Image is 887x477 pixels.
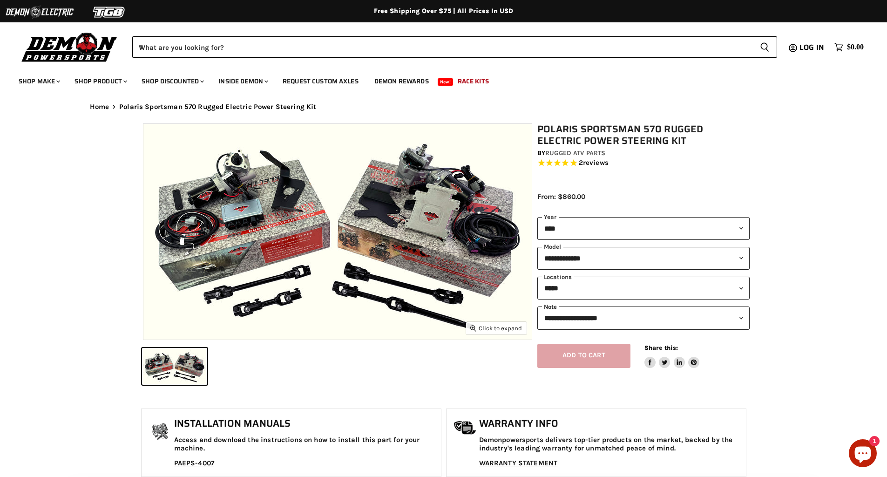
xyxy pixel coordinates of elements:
[846,439,880,470] inbox-online-store-chat: Shopify online store chat
[537,307,750,329] select: keys
[537,158,750,168] span: Rated 5.0 out of 5 stars 2 reviews
[132,36,777,58] form: Product
[142,348,207,385] button: IMAGE thumbnail
[132,36,752,58] input: When autocomplete results are available use up and down arrows to review and enter to select
[211,72,274,91] a: Inside Demon
[470,325,522,332] span: Click to expand
[479,436,741,452] p: Demonpowersports delivers top-tier products on the market, backed by the industry's leading warra...
[5,3,74,21] img: Demon Electric Logo 2
[174,436,436,452] p: Access and download the instructions on how to install this part for your machine.
[71,7,816,15] div: Free Shipping Over $75 | All Prices In USD
[847,43,864,52] span: $0.00
[479,459,558,467] a: WARRANTY STATEMENT
[12,72,66,91] a: Shop Make
[438,78,454,86] span: New!
[579,159,609,167] span: 2 reviews
[795,43,830,52] a: Log in
[537,123,750,147] h1: Polaris Sportsman 570 Rugged Electric Power Steering Kit
[367,72,436,91] a: Demon Rewards
[830,41,868,54] a: $0.00
[799,41,824,53] span: Log in
[71,103,816,111] nav: Breadcrumbs
[583,159,609,167] span: reviews
[174,459,215,467] a: PAEPS-4007
[451,72,496,91] a: Race Kits
[545,149,605,157] a: Rugged ATV Parts
[135,72,210,91] a: Shop Discounted
[466,322,527,334] button: Click to expand
[537,192,585,201] span: From: $860.00
[537,148,750,158] div: by
[12,68,861,91] ul: Main menu
[74,3,144,21] img: TGB Logo 2
[752,36,777,58] button: Search
[454,421,477,435] img: warranty-icon.png
[119,103,316,111] span: Polaris Sportsman 570 Rugged Electric Power Steering Kit
[644,344,700,368] aside: Share this:
[537,217,750,240] select: year
[90,103,109,111] a: Home
[68,72,133,91] a: Shop Product
[479,418,741,429] h1: Warranty Info
[276,72,366,91] a: Request Custom Axles
[537,277,750,300] select: keys
[143,124,532,340] img: IMAGE
[644,344,678,351] span: Share this:
[174,418,436,429] h1: Installation Manuals
[19,30,121,63] img: Demon Powersports
[537,247,750,270] select: modal-name
[149,421,172,444] img: install_manual-icon.png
